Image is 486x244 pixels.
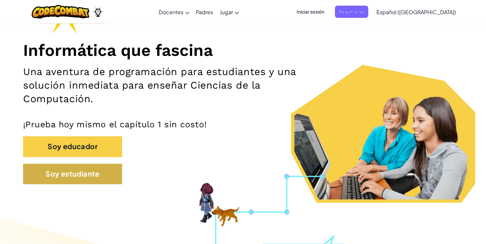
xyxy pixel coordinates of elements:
[23,164,122,184] button: Soy estudiante
[23,40,463,60] h1: Informática que fascina
[335,6,368,18] button: Registrarse
[32,5,89,19] img: CodeCombat logo
[159,9,183,16] span: Docentes
[373,3,459,21] a: Español ([GEOGRAPHIC_DATA])
[23,65,318,106] h2: Una aventura de programación para estudiantes y una solución inmediata para enseñar Ciencias de l...
[93,7,103,17] img: Ozaria
[23,136,122,157] button: Soy educador
[293,6,328,18] button: Iniciar sesión
[220,9,233,16] span: Jugar
[155,3,193,21] a: Docentes
[193,3,216,21] a: Padres
[23,119,463,130] p: ¡Prueba hoy mismo el capítulo 1 sin costo!
[376,9,456,16] span: Español ([GEOGRAPHIC_DATA])
[216,3,242,21] a: Jugar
